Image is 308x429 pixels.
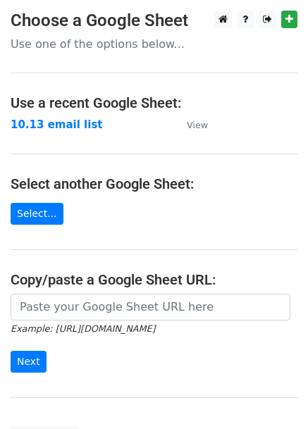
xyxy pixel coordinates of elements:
a: 10.13 email list [11,118,102,131]
h4: Copy/paste a Google Sheet URL: [11,271,297,288]
h4: Use a recent Google Sheet: [11,94,297,111]
input: Paste your Google Sheet URL here [11,294,290,321]
h4: Select another Google Sheet: [11,175,297,192]
small: View [187,120,208,130]
h3: Choose a Google Sheet [11,11,297,31]
input: Next [11,351,47,373]
p: Use one of the options below... [11,37,297,51]
a: Select... [11,203,63,225]
a: View [173,118,208,131]
small: Example: [URL][DOMAIN_NAME] [11,323,155,334]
